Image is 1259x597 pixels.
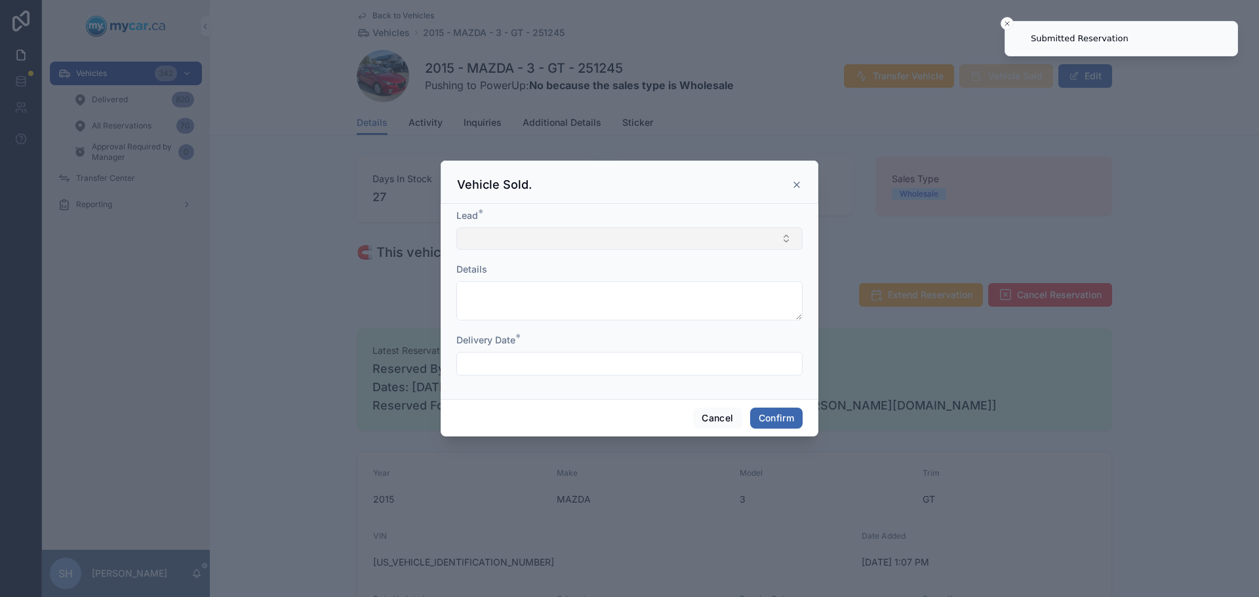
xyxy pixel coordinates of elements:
button: Confirm [750,408,803,429]
button: Close toast [1001,17,1014,30]
h3: Vehicle Sold. [457,177,532,193]
span: Details [456,263,487,275]
span: Delivery Date [456,334,515,345]
button: Cancel [693,408,742,429]
span: Lead [456,210,478,221]
div: Submitted Reservation [1031,32,1129,45]
button: Select Button [456,227,803,250]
